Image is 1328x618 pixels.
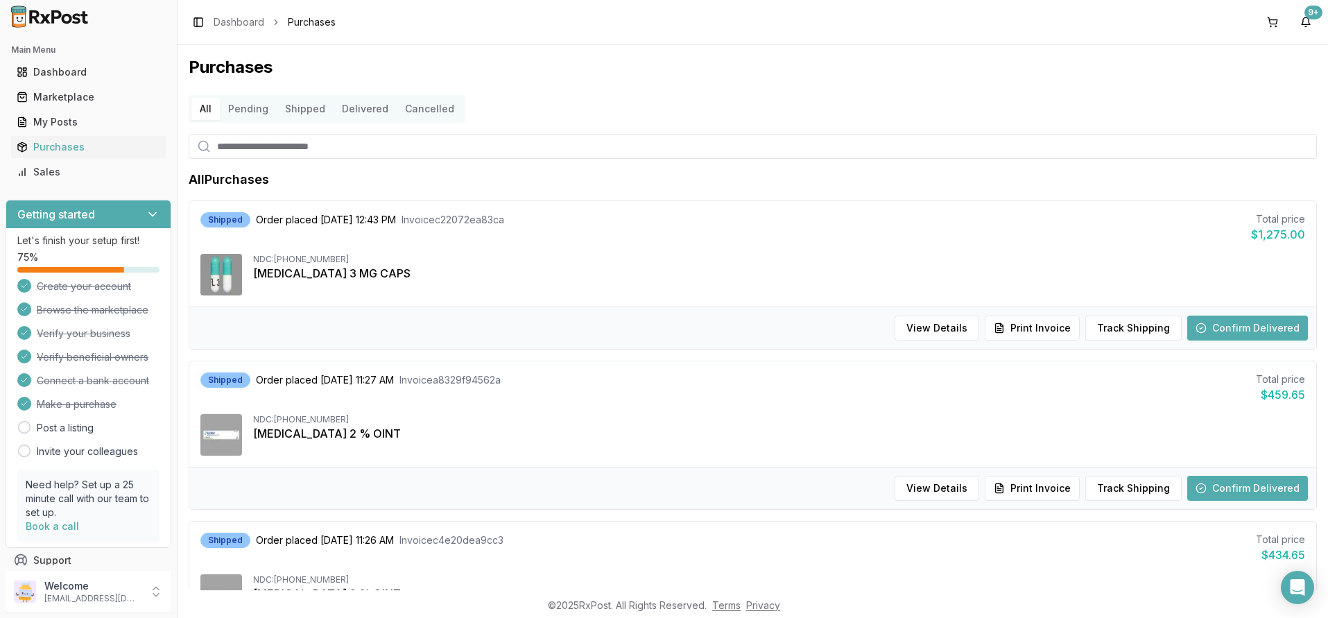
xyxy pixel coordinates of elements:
div: [MEDICAL_DATA] 3 MG CAPS [253,265,1305,282]
button: Marketplace [6,86,171,108]
a: Dashboard [11,60,166,85]
a: My Posts [11,110,166,135]
div: Sales [17,165,160,179]
h1: All Purchases [189,170,269,189]
span: Purchases [288,15,336,29]
button: 9+ [1295,11,1317,33]
button: Delivered [334,98,397,120]
div: Shipped [200,372,250,388]
a: Purchases [11,135,166,160]
span: Browse the marketplace [37,303,148,317]
span: Create your account [37,280,131,293]
div: [MEDICAL_DATA] 2 % OINT [253,425,1305,442]
h2: Main Menu [11,44,166,55]
button: All [191,98,220,120]
div: My Posts [17,115,160,129]
a: Invite your colleagues [37,445,138,458]
button: Purchases [6,136,171,158]
h1: Purchases [189,56,1317,78]
a: Sales [11,160,166,184]
button: View Details [895,316,979,341]
a: Terms [712,599,741,611]
button: Confirm Delivered [1187,316,1308,341]
p: Need help? Set up a 25 minute call with our team to set up. [26,478,151,520]
div: NDC: [PHONE_NUMBER] [253,254,1305,265]
a: Marketplace [11,85,166,110]
a: Post a listing [37,421,94,435]
span: Verify your business [37,327,130,341]
span: Order placed [DATE] 11:26 AM [256,533,394,547]
button: My Posts [6,111,171,133]
img: Vraylar 3 MG CAPS [200,254,242,295]
span: Make a purchase [37,397,117,411]
span: Invoice a8329f94562a [399,373,501,387]
button: Pending [220,98,277,120]
nav: breadcrumb [214,15,336,29]
span: Order placed [DATE] 12:43 PM [256,213,396,227]
span: Invoice c22072ea83ca [402,213,504,227]
img: User avatar [14,581,36,603]
button: View Details [895,476,979,501]
div: Marketplace [17,90,160,104]
button: Sales [6,161,171,183]
img: Eucrisa 2 % OINT [200,414,242,456]
a: Dashboard [214,15,264,29]
div: [MEDICAL_DATA] 2 % OINT [253,585,1305,602]
div: $1,275.00 [1251,226,1305,243]
div: Total price [1251,212,1305,226]
div: 9+ [1304,6,1322,19]
p: Let's finish your setup first! [17,234,159,248]
a: Privacy [746,599,780,611]
a: Book a call [26,520,79,532]
h3: Getting started [17,206,95,223]
p: [EMAIL_ADDRESS][DOMAIN_NAME] [44,593,141,604]
span: Order placed [DATE] 11:27 AM [256,373,394,387]
div: Shipped [200,212,250,228]
img: RxPost Logo [6,6,94,28]
div: Total price [1256,533,1305,547]
button: Confirm Delivered [1187,476,1308,501]
div: Dashboard [17,65,160,79]
p: Welcome [44,579,141,593]
span: Verify beneficial owners [37,350,148,364]
div: Open Intercom Messenger [1281,571,1314,604]
button: Track Shipping [1085,316,1182,341]
button: Track Shipping [1085,476,1182,501]
button: Print Invoice [985,316,1080,341]
button: Print Invoice [985,476,1080,501]
div: Total price [1256,372,1305,386]
div: $459.65 [1256,386,1305,403]
div: $434.65 [1256,547,1305,563]
span: 75 % [17,250,38,264]
button: Support [6,548,171,573]
div: NDC: [PHONE_NUMBER] [253,414,1305,425]
span: Connect a bank account [37,374,149,388]
span: Invoice c4e20dea9cc3 [399,533,503,547]
button: Cancelled [397,98,463,120]
div: Purchases [17,140,160,154]
div: Shipped [200,533,250,548]
div: NDC: [PHONE_NUMBER] [253,574,1305,585]
button: Shipped [277,98,334,120]
button: Dashboard [6,61,171,83]
img: Eucrisa 2 % OINT [200,574,242,616]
